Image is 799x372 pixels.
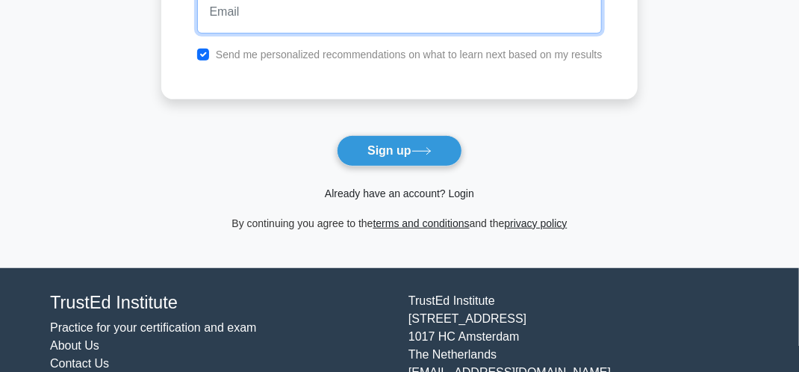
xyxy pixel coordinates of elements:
a: Practice for your certification and exam [50,321,257,334]
div: By continuing you agree to the and the [152,214,647,232]
a: About Us [50,339,99,352]
a: terms and conditions [373,217,470,229]
button: Sign up [337,135,462,167]
h4: TrustEd Institute [50,292,391,313]
a: privacy policy [505,217,568,229]
a: Contact Us [50,357,109,370]
a: Already have an account? Login [325,187,474,199]
label: Send me personalized recommendations on what to learn next based on my results [216,49,603,61]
